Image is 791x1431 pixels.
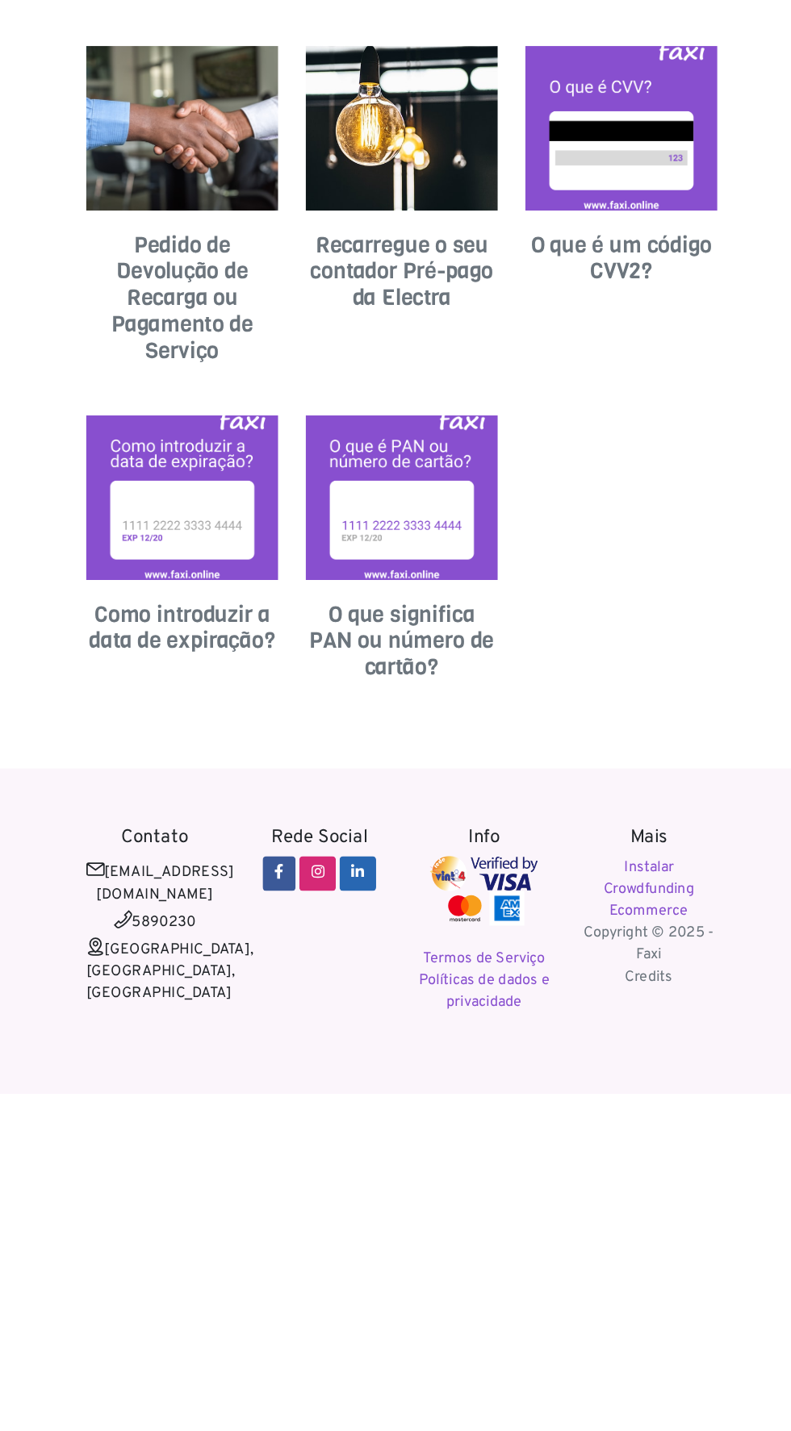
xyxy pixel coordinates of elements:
[117,308,287,424] h4: Pedido de Devolução de Recarga ou Pagamento de Serviço
[456,858,517,889] img: visa
[592,957,634,973] a: Credits
[117,634,287,681] h4: Como introduzir a data de expiração?
[117,926,238,989] p: [GEOGRAPHIC_DATA], [GEOGRAPHIC_DATA], [GEOGRAPHIC_DATA]
[356,10,416,43] a: Eventos
[311,308,480,378] h4: Recarregue o seu contador Pré-pago da Electra
[117,144,287,424] a: Pedido de Devolução de Recarga ou Pagamento de Serviço
[574,879,654,895] a: Crowdfunding
[408,832,529,852] h5: Info
[117,832,238,852] h5: Contato
[117,469,287,681] a: Como introduzir a data de expiração?
[504,144,674,355] a: O que é um código CVV2?
[311,634,480,703] h4: O que significa PAN ou número de cartão?
[715,1391,747,1421] a: pt
[316,10,356,43] a: Blog
[433,889,470,920] img: mastercard
[416,10,500,43] a: Marketplace
[553,916,674,955] p: Copyright © 2025 - Faxi
[746,1391,781,1421] a: en
[579,899,648,915] a: Ecommerce
[311,469,480,703] a: O que significa PAN ou número de cartão?
[504,308,674,355] h4: O que é um código CVV2?
[272,10,316,43] a: Início
[473,889,504,920] img: mastercard
[117,902,238,926] p: 5890230
[592,860,635,876] a: Instalar
[553,832,674,852] h5: Mais
[262,832,383,852] h5: Rede Social
[117,52,674,79] h3: Blog
[421,858,453,889] img: vinti4
[414,941,522,957] a: Termos de Serviço
[529,10,613,40] a: Pague aqui
[411,960,526,995] a: Políticas de dados e privacidade
[117,858,238,902] p: [EMAIL_ADDRESS][DOMAIN_NAME]
[311,144,480,378] a: Recarregue o seu contador Pré-pago da Electra
[117,10,180,43] img: Logotipo Faxi Online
